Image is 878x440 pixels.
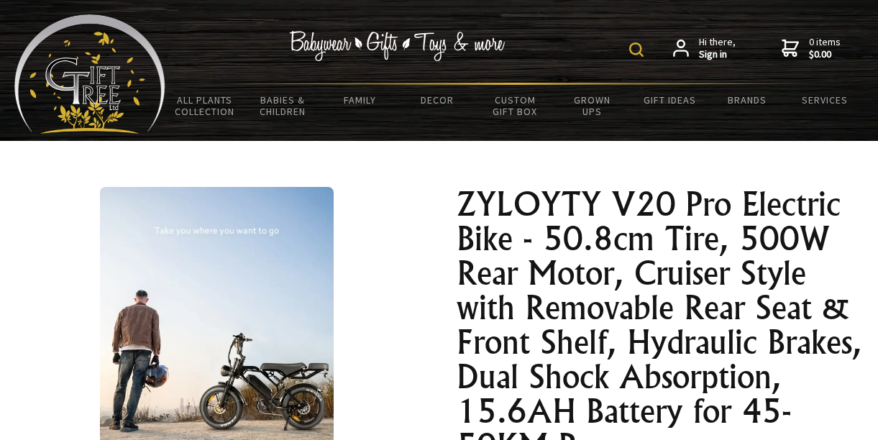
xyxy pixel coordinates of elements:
[629,42,644,57] img: product search
[631,85,709,115] a: Gift Ideas
[14,14,165,134] img: Babyware - Gifts - Toys and more...
[786,85,864,115] a: Services
[809,35,841,61] span: 0 items
[699,48,736,61] strong: Sign in
[809,48,841,61] strong: $0.00
[782,36,841,61] a: 0 items$0.00
[673,36,736,61] a: Hi there,Sign in
[399,85,477,115] a: Decor
[244,85,321,127] a: Babies & Children
[290,31,506,61] img: Babywear - Gifts - Toys & more
[699,36,736,61] span: Hi there,
[554,85,631,127] a: Grown Ups
[165,85,244,127] a: All Plants Collection
[476,85,554,127] a: Custom Gift Box
[709,85,787,115] a: Brands
[321,85,399,115] a: Family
